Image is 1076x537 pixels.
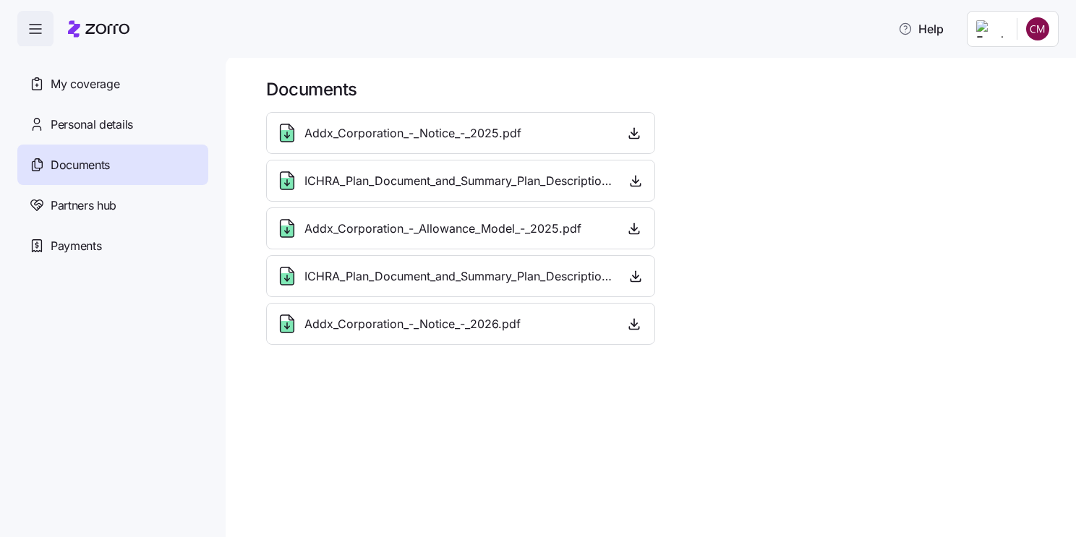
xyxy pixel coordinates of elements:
span: Addx_Corporation_-_Notice_-_2026.pdf [304,315,521,333]
span: Help [898,20,944,38]
span: Documents [51,156,110,174]
a: Personal details [17,104,208,145]
span: Addx_Corporation_-_Notice_-_2025.pdf [304,124,521,142]
span: Personal details [51,116,133,134]
span: ICHRA_Plan_Document_and_Summary_Plan_Description_-_2025.pdf [304,172,614,190]
a: Payments [17,225,208,266]
span: Addx_Corporation_-_Allowance_Model_-_2025.pdf [304,220,581,238]
span: ICHRA_Plan_Document_and_Summary_Plan_Description_-_2026.pdf [304,267,614,285]
span: Payments [51,237,101,255]
a: Partners hub [17,185,208,225]
img: a09ddeecface2ffd40f7697e026eddfc [1026,17,1049,40]
img: Employer logo [976,20,1005,38]
span: My coverage [51,75,119,93]
a: Documents [17,145,208,185]
button: Help [887,14,955,43]
a: My coverage [17,64,208,104]
h1: Documents [266,78,1056,100]
span: Partners hub [51,197,116,215]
